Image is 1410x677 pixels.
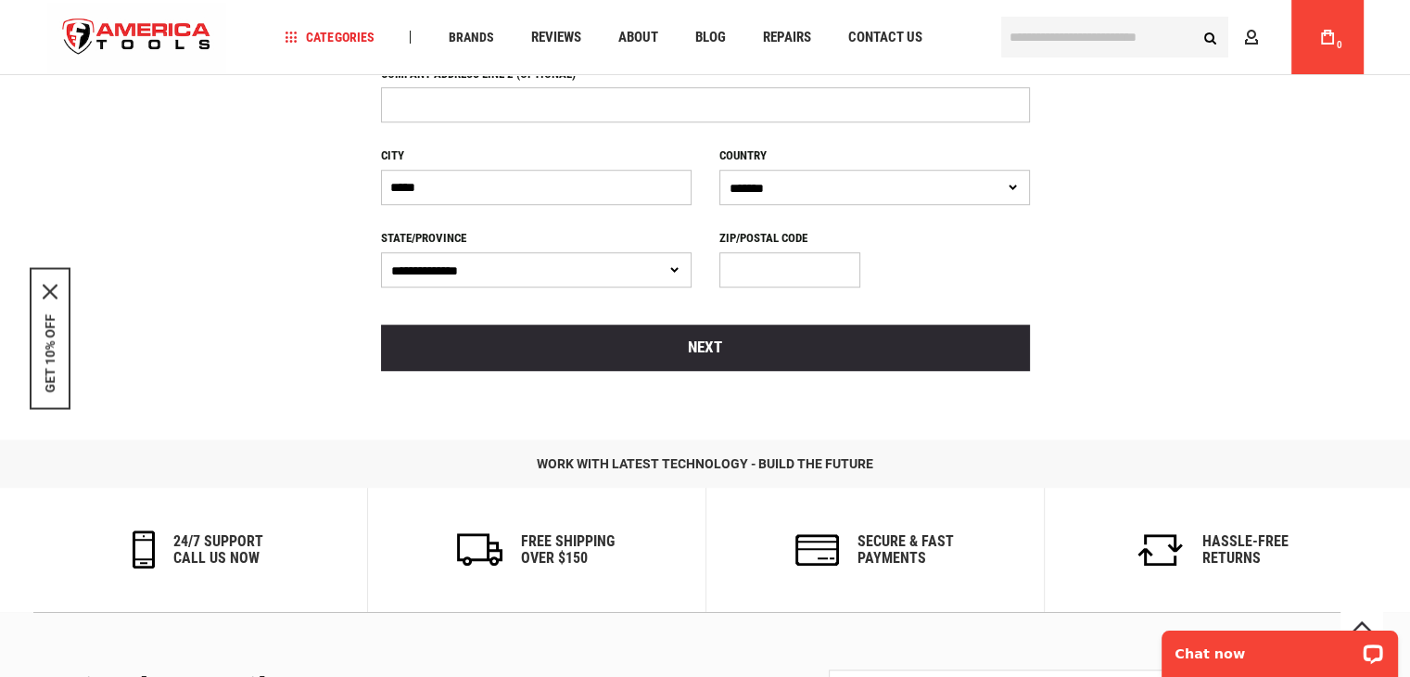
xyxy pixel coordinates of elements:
span: Reviews [530,31,580,45]
a: Blog [686,25,733,50]
span: About [617,31,657,45]
a: Contact Us [839,25,930,50]
img: America Tools [47,3,227,72]
h6: Hassle-Free Returns [1202,533,1289,566]
span: Company Address line 2 (optional) [381,67,576,81]
svg: close icon [43,285,57,300]
span: Repairs [762,31,810,45]
span: Contact Us [847,31,921,45]
span: Brands [448,31,493,44]
span: Zip/Postal Code [719,231,807,245]
span: Categories [285,31,374,44]
button: GET 10% OFF [43,314,57,393]
span: Country [719,148,767,162]
a: Repairs [754,25,819,50]
span: City [381,148,404,162]
h6: secure & fast payments [857,533,954,566]
a: Reviews [522,25,589,50]
a: Brands [439,25,502,50]
iframe: LiveChat chat widget [1150,619,1410,677]
h6: 24/7 support call us now [173,533,263,566]
h6: Free Shipping Over $150 [521,533,615,566]
button: Next [381,325,1030,371]
button: Close [43,285,57,300]
span: Next [688,338,722,356]
button: Search [1193,19,1228,55]
span: 0 [1337,40,1342,50]
a: About [609,25,666,50]
span: Blog [694,31,725,45]
a: store logo [47,3,227,72]
a: Categories [276,25,382,50]
span: State/Province [381,231,466,245]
